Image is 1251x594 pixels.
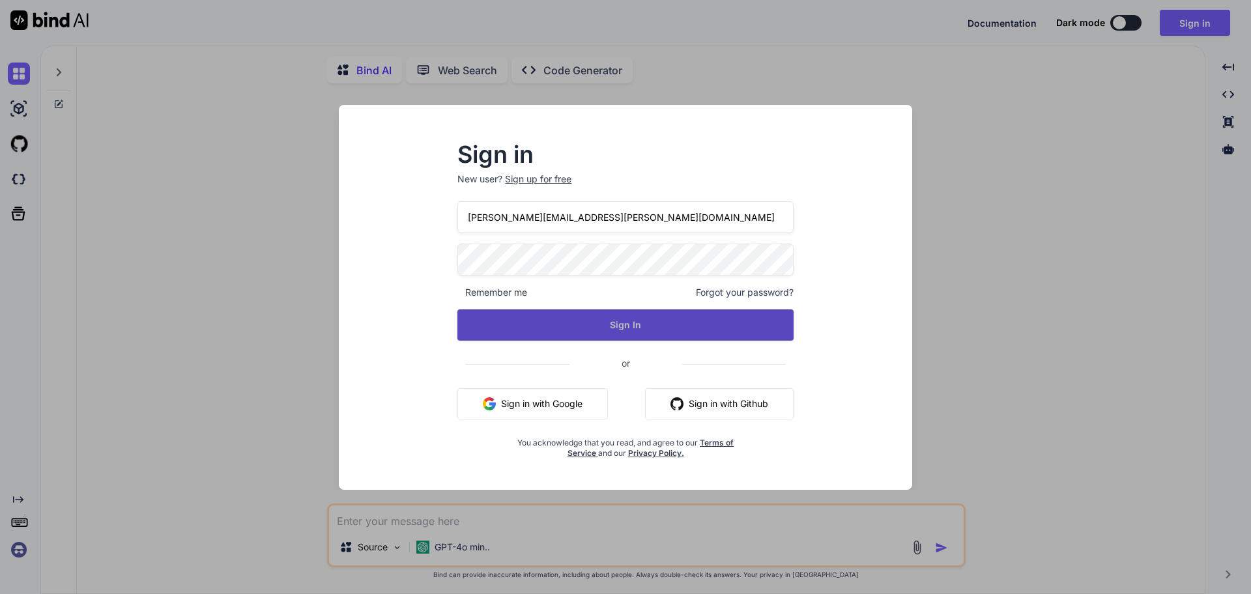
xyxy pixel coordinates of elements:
div: You acknowledge that you read, and agree to our and our [513,430,738,459]
input: Login or Email [457,201,793,233]
h2: Sign in [457,144,793,165]
button: Sign In [457,309,793,341]
span: Remember me [457,286,527,299]
p: New user? [457,173,793,201]
span: or [569,347,682,379]
img: github [670,397,683,410]
div: Sign up for free [505,173,571,186]
span: Forgot your password? [696,286,794,299]
button: Sign in with Github [645,388,794,419]
a: Privacy Policy. [628,448,684,458]
a: Terms of Service [568,438,734,458]
button: Sign in with Google [457,388,608,419]
img: google [483,397,496,410]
